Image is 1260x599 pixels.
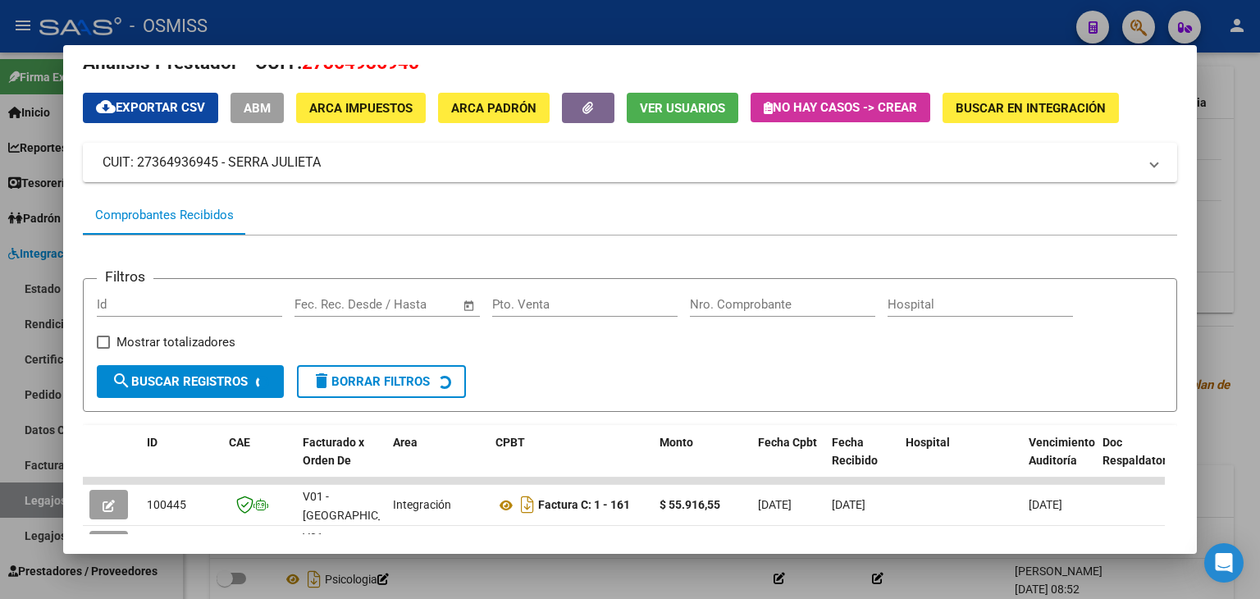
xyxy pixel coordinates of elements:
[244,101,271,116] span: ABM
[451,101,536,116] span: ARCA Padrón
[495,436,525,449] span: CPBT
[96,97,116,117] mat-icon: cloud_download
[1102,436,1176,468] span: Doc Respaldatoria
[294,297,361,312] input: Fecha inicio
[1204,543,1244,583] div: Open Intercom Messenger
[538,499,630,512] strong: Factura C: 1 - 161
[112,371,131,391] mat-icon: search
[758,498,792,511] span: [DATE]
[297,365,466,398] button: Borrar Filtros
[96,100,205,115] span: Exportar CSV
[97,365,284,398] button: Buscar Registros
[517,533,538,559] i: Descargar documento
[147,498,186,511] span: 100445
[1096,425,1194,497] datatable-header-cell: Doc Respaldatoria
[231,93,284,123] button: ABM
[943,93,1119,123] button: Buscar en Integración
[1022,425,1096,497] datatable-header-cell: Vencimiento Auditoría
[303,436,364,468] span: Facturado x Orden De
[312,371,331,391] mat-icon: delete
[312,374,430,389] span: Borrar Filtros
[751,425,825,497] datatable-header-cell: Fecha Cpbt
[229,436,250,449] span: CAE
[386,425,489,497] datatable-header-cell: Area
[116,332,235,352] span: Mostrar totalizadores
[627,93,738,123] button: Ver Usuarios
[95,206,234,225] div: Comprobantes Recibidos
[147,436,157,449] span: ID
[758,436,817,449] span: Fecha Cpbt
[309,101,413,116] span: ARCA Impuestos
[1029,498,1062,511] span: [DATE]
[751,93,930,122] button: No hay casos -> Crear
[222,425,296,497] datatable-header-cell: CAE
[296,93,426,123] button: ARCA Impuestos
[489,425,653,497] datatable-header-cell: CPBT
[296,425,386,497] datatable-header-cell: Facturado x Orden De
[956,101,1106,116] span: Buscar en Integración
[97,266,153,287] h3: Filtros
[825,425,899,497] datatable-header-cell: Fecha Recibido
[899,425,1022,497] datatable-header-cell: Hospital
[832,498,865,511] span: [DATE]
[112,374,248,389] span: Buscar Registros
[1029,436,1095,468] span: Vencimiento Auditoría
[832,436,878,468] span: Fecha Recibido
[303,531,413,563] span: V01 - [GEOGRAPHIC_DATA]
[653,425,751,497] datatable-header-cell: Monto
[517,492,538,518] i: Descargar documento
[83,93,218,123] button: Exportar CSV
[438,93,550,123] button: ARCA Padrón
[393,436,418,449] span: Area
[906,436,950,449] span: Hospital
[660,436,693,449] span: Monto
[140,425,222,497] datatable-header-cell: ID
[660,498,720,511] strong: $ 55.916,55
[640,101,725,116] span: Ver Usuarios
[459,296,478,315] button: Open calendar
[83,143,1177,182] mat-expansion-panel-header: CUIT: 27364936945 - SERRA JULIETA
[303,490,413,522] span: V01 - [GEOGRAPHIC_DATA]
[764,100,917,115] span: No hay casos -> Crear
[103,153,1138,172] mat-panel-title: CUIT: 27364936945 - SERRA JULIETA
[376,297,455,312] input: Fecha fin
[393,498,451,511] span: Integración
